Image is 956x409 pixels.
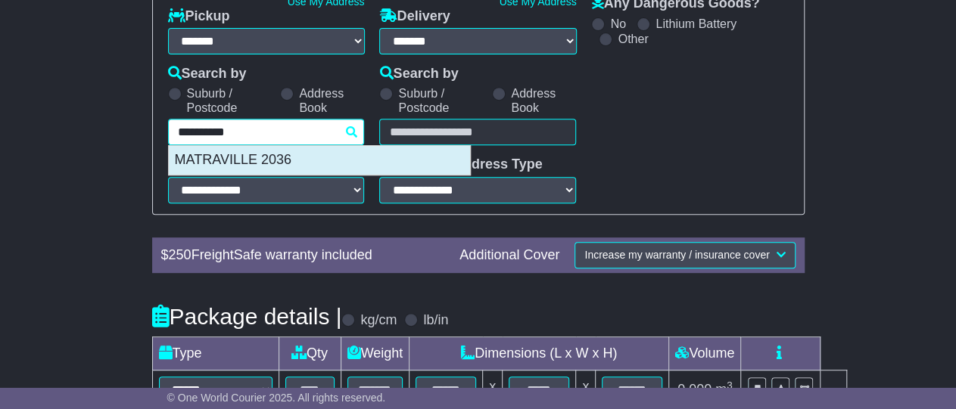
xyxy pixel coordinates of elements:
[727,380,733,391] sup: 3
[452,247,567,264] div: Additional Cover
[167,392,386,404] span: © One World Courier 2025. All rights reserved.
[168,8,230,25] label: Pickup
[669,337,741,370] td: Volume
[575,242,795,268] button: Increase my warranty / insurance cover
[398,86,484,115] label: Suburb / Postcode
[279,337,341,370] td: Qty
[169,146,470,175] div: MATRAVILLE 2036
[610,17,625,31] label: No
[409,337,669,370] td: Dimensions (L x W x H)
[152,304,342,329] h4: Package details |
[618,32,648,46] label: Other
[379,66,458,82] label: Search by
[360,312,397,329] label: kg/cm
[187,86,273,115] label: Suburb / Postcode
[299,86,364,115] label: Address Book
[677,382,712,397] span: 0.000
[168,66,247,82] label: Search by
[341,337,409,370] td: Weight
[511,86,576,115] label: Address Book
[152,337,279,370] td: Type
[154,247,453,264] div: $ FreightSafe warranty included
[715,382,733,397] span: m
[169,247,192,262] span: 250
[655,17,736,31] label: Lithium Battery
[423,312,448,329] label: lb/in
[584,249,769,261] span: Increase my warranty / insurance cover
[379,8,450,25] label: Delivery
